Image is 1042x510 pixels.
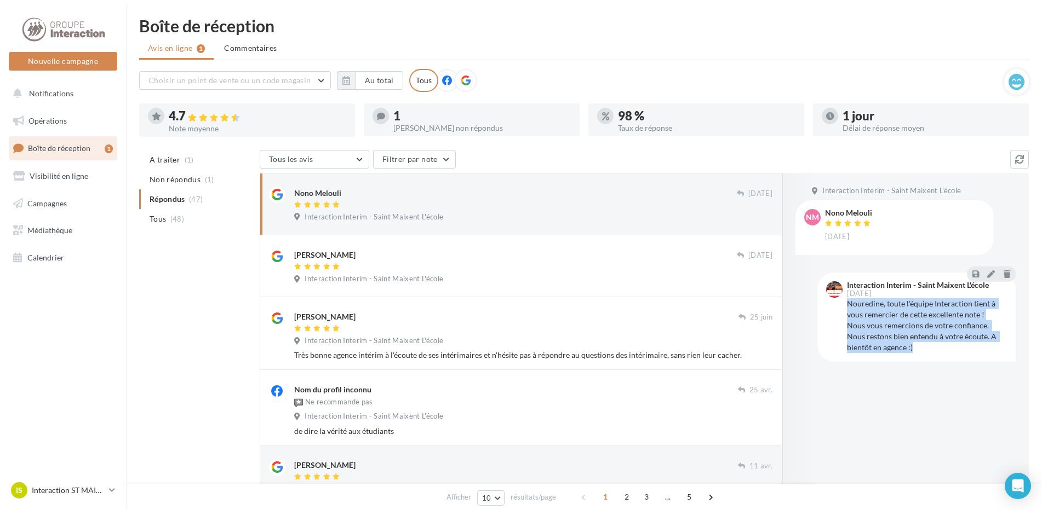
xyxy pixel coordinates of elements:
div: Taux de réponse [618,124,795,132]
span: Non répondus [150,174,201,185]
a: IS Interaction ST MAIXENT [9,480,117,501]
a: Visibilité en ligne [7,165,119,188]
div: 1 [105,144,113,153]
div: de dire la vérité aux étudiants [294,426,772,437]
a: Boîte de réception1 [7,136,119,160]
div: [PERSON_NAME] [294,460,356,471]
div: Nono Melouli [294,188,341,199]
span: Boîte de réception [28,143,90,153]
button: Choisir un point de vente ou un code magasin [139,71,331,90]
span: Interaction Interim - Saint Maixent L'école [305,336,443,346]
button: Nouvelle campagne [9,52,117,71]
img: not-recommended.png [294,398,303,407]
div: Open Intercom Messenger [1005,473,1031,499]
span: (1) [185,155,194,164]
span: [DATE] [825,232,849,242]
span: 25 avr. [749,385,772,395]
div: Nouredine, toute l'équipe Interaction tient à vous remercier de cette excellente note ! Nous vous... [847,298,1007,353]
span: Tous [150,213,166,224]
span: Visibilité en ligne [30,171,88,181]
div: [PERSON_NAME] [294,250,356,260]
div: Nono Melouli [825,209,873,217]
span: Tous les avis [269,154,313,164]
span: [DATE] [748,251,772,260]
div: Ne recommande pas [294,397,373,408]
span: 10 [482,494,491,502]
span: Interaction Interim - Saint Maixent L'école [305,412,443,421]
div: 1 jour [843,110,1020,122]
span: Notifications [29,89,73,98]
a: Campagnes [7,192,119,215]
span: Opérations [28,116,67,125]
span: (48) [170,215,184,223]
div: 1 [393,110,571,122]
span: résultats/page [511,492,556,502]
div: [PERSON_NAME] non répondus [393,124,571,132]
span: (1) [205,175,214,184]
div: Interaction Interim - Saint Maixent L'école [847,281,989,289]
span: 1 [597,488,614,506]
button: 10 [477,490,505,506]
span: Afficher [446,492,471,502]
div: Très bonne agence intérim à l'écoute de ses intérimaires et n'hésite pas à répondre au questions ... [294,350,772,361]
div: [PERSON_NAME] [294,311,356,322]
span: Calendrier [27,253,64,262]
div: 98 % [618,110,795,122]
a: Médiathèque [7,219,119,242]
span: Interaction Interim - Saint Maixent L'école [822,186,961,196]
p: Interaction ST MAIXENT [32,485,105,496]
button: Au total [337,71,403,90]
span: 3 [638,488,655,506]
button: Au total [356,71,403,90]
span: ... [659,488,677,506]
span: NM [806,212,819,223]
span: Campagnes [27,198,67,207]
span: Commentaires [224,43,277,54]
span: Médiathèque [27,225,72,235]
div: Nom du profil inconnu [294,384,371,395]
span: [DATE] [748,189,772,199]
span: 2 [618,488,635,506]
a: Calendrier [7,246,119,269]
div: 4.7 [169,110,346,123]
span: [DATE] [847,290,871,297]
span: IS [16,485,22,496]
span: Interaction Interim - Saint Maixent L'école [305,274,443,284]
div: Tous [409,69,438,92]
button: Tous les avis [260,150,369,169]
button: Notifications [7,82,115,105]
div: Note moyenne [169,125,346,132]
a: Opérations [7,109,119,132]
span: Interaction Interim - Saint Maixent L'école [305,212,443,222]
span: 11 avr. [749,461,772,471]
span: 25 juin [750,312,772,322]
span: 5 [680,488,698,506]
div: Délai de réponse moyen [843,124,1020,132]
span: A traiter [150,154,180,165]
span: Choisir un point de vente ou un code magasin [148,76,311,85]
div: Boîte de réception [139,18,1029,34]
button: Filtrer par note [373,150,456,169]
